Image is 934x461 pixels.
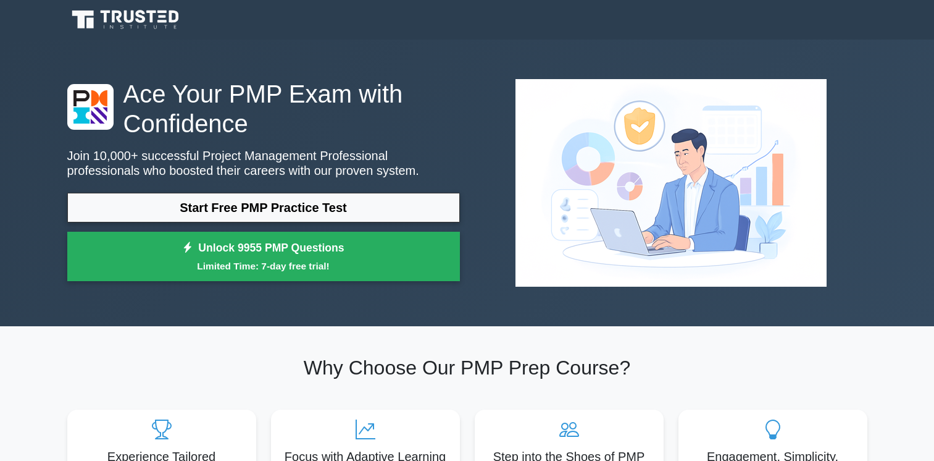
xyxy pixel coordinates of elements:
[67,148,460,178] p: Join 10,000+ successful Project Management Professional professionals who boosted their careers w...
[67,356,867,379] h2: Why Choose Our PMP Prep Course?
[506,69,836,297] img: Project Management Professional Preview
[67,193,460,222] a: Start Free PMP Practice Test
[67,79,460,138] h1: Ace Your PMP Exam with Confidence
[83,259,444,273] small: Limited Time: 7-day free trial!
[67,232,460,281] a: Unlock 9955 PMP QuestionsLimited Time: 7-day free trial!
